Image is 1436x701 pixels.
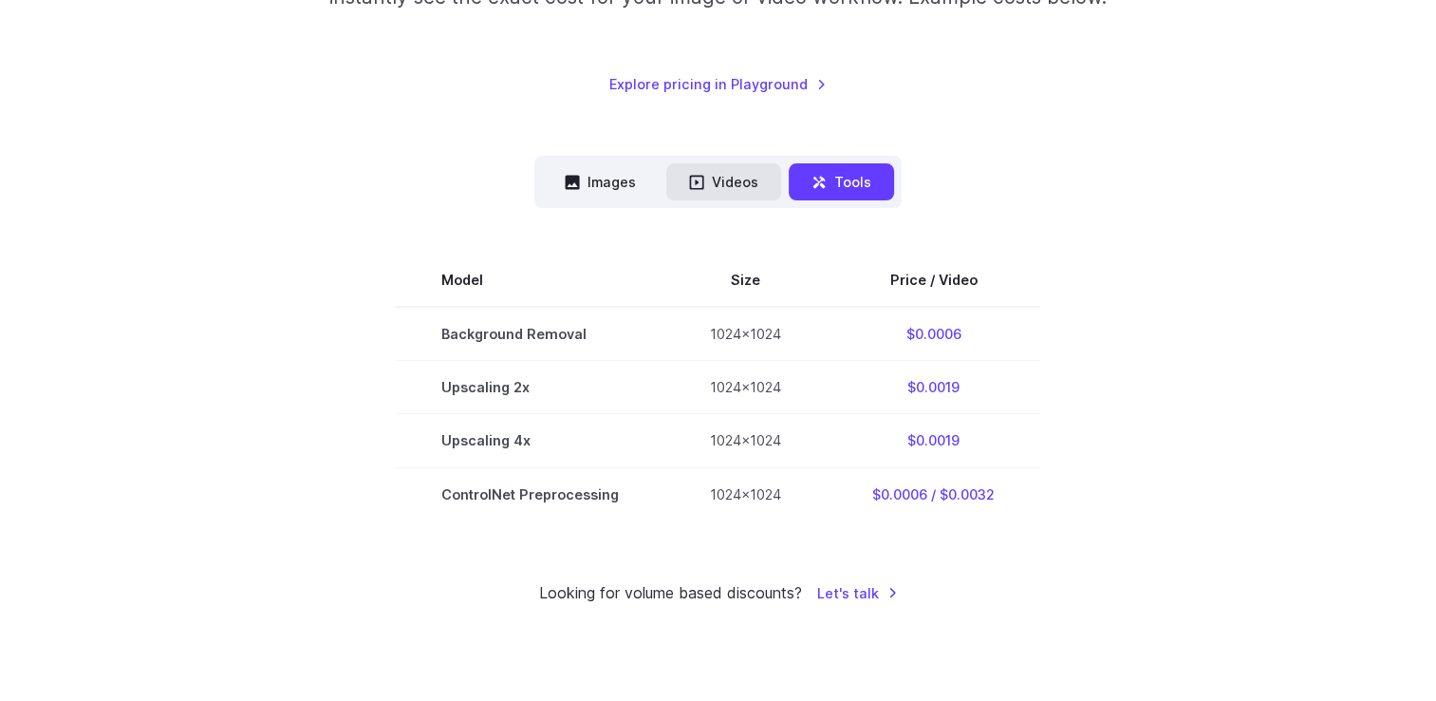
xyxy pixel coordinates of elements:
td: ControlNet Preprocessing [396,467,664,521]
td: Background Removal [396,307,664,361]
td: $0.0006 / $0.0032 [827,467,1040,521]
td: $0.0006 [827,307,1040,361]
td: $0.0019 [827,414,1040,467]
button: Images [542,163,659,200]
td: 1024x1024 [664,467,827,521]
small: Looking for volume based discounts? [539,581,802,606]
td: $0.0019 [827,361,1040,414]
a: Let's talk [817,582,898,604]
a: Explore pricing in Playground [609,73,827,95]
td: 1024x1024 [664,414,827,467]
button: Videos [666,163,781,200]
th: Size [664,254,827,307]
button: Tools [789,163,894,200]
td: Upscaling 2x [396,361,664,414]
th: Price / Video [827,254,1040,307]
td: 1024x1024 [664,361,827,414]
td: Upscaling 4x [396,414,664,467]
th: Model [396,254,664,307]
td: 1024x1024 [664,307,827,361]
